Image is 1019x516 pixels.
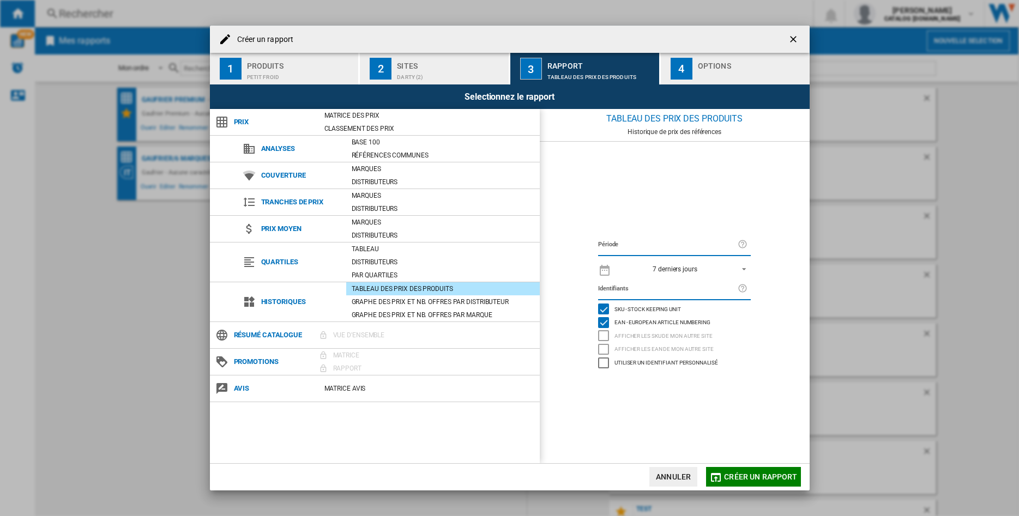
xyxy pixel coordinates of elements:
[319,110,540,121] div: Matrice des prix
[328,350,540,361] div: Matrice
[256,195,346,210] span: Tranches de prix
[724,472,797,481] span: Créer un rapport
[256,294,346,309] span: Historiques
[346,137,540,148] div: Base 100
[346,150,540,161] div: Références communes
[247,69,354,80] div: Petit froid
[397,69,504,80] div: DARTY (2)
[397,57,504,69] div: Sites
[319,123,540,134] div: Classement des prix
[698,57,805,69] div: Options
[614,344,714,352] span: Afficher les EAN de mon autre site
[210,53,360,84] button: 1 Produits Petit froid
[547,57,655,69] div: Rapport
[228,327,319,343] span: Résumé catalogue
[346,309,540,320] div: Graphe des prix et nb. offres par marque
[540,128,810,136] div: Historique de prix des références
[346,163,540,174] div: Marques
[360,53,510,84] button: 2 Sites DARTY (2)
[228,114,319,130] span: Prix
[220,58,242,80] div: 1
[256,168,346,183] span: Couverture
[346,257,540,268] div: Distributeurs
[256,221,346,236] span: Prix moyen
[614,305,681,312] span: SKU - Stock Keeping Unit
[598,239,738,251] label: Période
[653,265,697,273] div: 7 derniers jours
[210,84,810,109] div: Selectionnez le rapport
[706,467,800,487] button: Créer un rapport
[540,109,810,128] div: Tableau des prix des produits
[346,270,540,281] div: Par quartiles
[328,363,540,374] div: Rapport
[346,203,540,214] div: Distributeurs
[228,381,319,396] span: Avis
[598,283,738,295] label: Identifiants
[510,53,660,84] button: 3 Rapport Tableau des prix des produits
[228,354,319,369] span: Promotions
[598,302,751,316] md-checkbox: SKU - Stock Keeping Unit
[649,467,697,487] button: Annuler
[256,254,346,270] span: Quartiles
[346,296,540,307] div: Graphe des prix et nb. offres par distributeur
[370,58,391,80] div: 2
[614,318,710,325] span: EAN - European Article Numbering
[346,230,540,241] div: Distributeurs
[328,330,540,341] div: Vue d'ensemble
[598,356,751,369] md-checkbox: Utiliser un identifiant personnalisé
[319,383,540,394] div: Matrice AVIS
[671,58,692,80] div: 4
[346,283,540,294] div: Tableau des prix des produits
[614,358,717,366] span: Utiliser un identifiant personnalisé
[614,331,713,339] span: Afficher les SKU de mon autre site
[247,57,354,69] div: Produits
[232,34,294,45] h4: Créer un rapport
[598,316,751,330] md-checkbox: EAN - European Article Numbering
[346,190,540,201] div: Marques
[346,244,540,254] div: Tableau
[547,69,655,80] div: Tableau des prix des produits
[346,217,540,228] div: Marques
[783,28,805,50] button: getI18NText('BUTTONS.CLOSE_DIALOG')
[598,343,751,356] md-checkbox: Afficher les EAN de mon autre site
[520,58,542,80] div: 3
[346,177,540,187] div: Distributeurs
[788,34,801,47] ng-md-icon: getI18NText('BUTTONS.CLOSE_DIALOG')
[617,261,751,277] md-select: REPORTS.WIZARD.STEPS.REPORT.STEPS.REPORT_OPTIONS.PERIOD: 7 derniers jours
[661,53,810,84] button: 4 Options
[256,141,346,156] span: Analyses
[598,329,751,343] md-checkbox: Afficher les SKU de mon autre site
